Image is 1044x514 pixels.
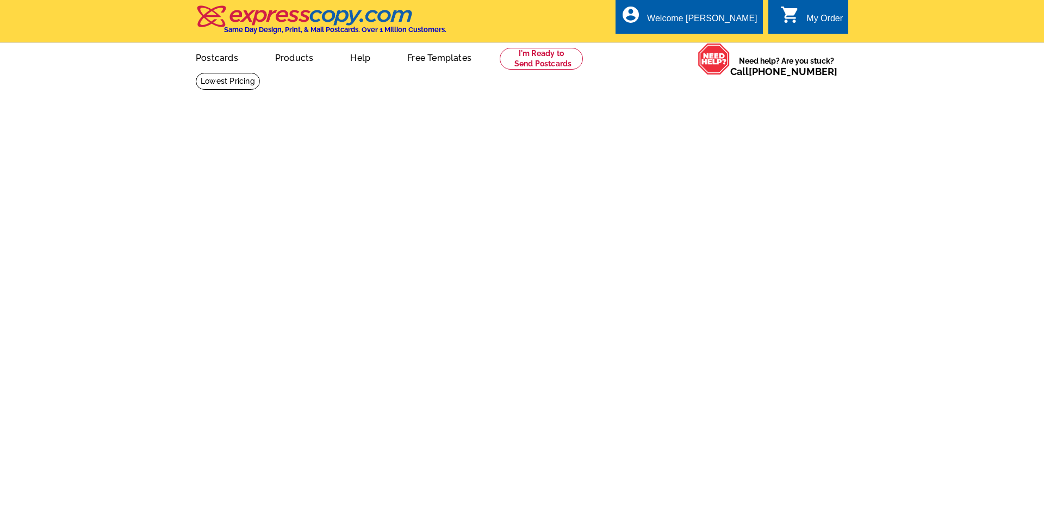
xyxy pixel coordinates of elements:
a: shopping_cart My Order [780,12,843,26]
img: help [698,43,730,75]
i: shopping_cart [780,5,800,24]
a: Postcards [178,44,256,70]
a: [PHONE_NUMBER] [749,66,837,77]
span: Call [730,66,837,77]
span: Need help? Are you stuck? [730,55,843,77]
i: account_circle [621,5,641,24]
a: Same Day Design, Print, & Mail Postcards. Over 1 Million Customers. [196,13,446,34]
a: Products [258,44,331,70]
h4: Same Day Design, Print, & Mail Postcards. Over 1 Million Customers. [224,26,446,34]
div: My Order [806,14,843,29]
div: Welcome [PERSON_NAME] [647,14,757,29]
a: Free Templates [390,44,489,70]
a: Help [333,44,388,70]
